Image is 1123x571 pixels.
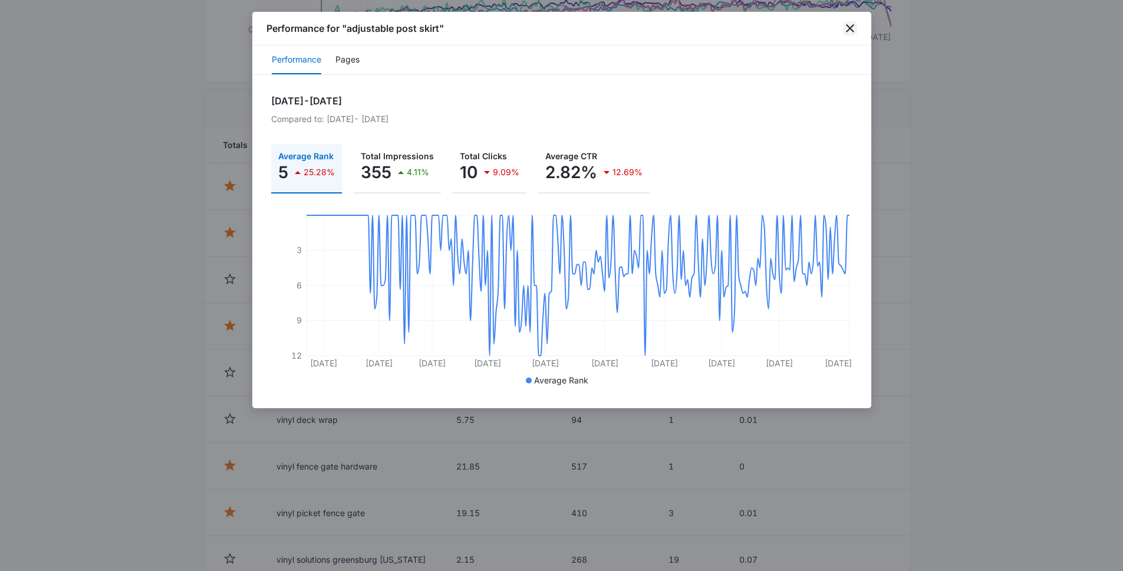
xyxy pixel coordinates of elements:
[361,163,391,182] p: 355
[531,358,558,368] tspan: [DATE]
[365,358,392,368] tspan: [DATE]
[474,358,501,368] tspan: [DATE]
[297,245,302,255] tspan: 3
[271,113,852,125] p: Compared to: [DATE] - [DATE]
[278,152,335,160] p: Average Rank
[591,358,618,368] tspan: [DATE]
[297,280,302,290] tspan: 6
[361,152,434,160] p: Total Impressions
[460,152,519,160] p: Total Clicks
[419,358,446,368] tspan: [DATE]
[304,168,335,176] p: 25.28%
[460,163,477,182] p: 10
[825,358,852,368] tspan: [DATE]
[708,358,735,368] tspan: [DATE]
[271,94,852,108] h2: [DATE] - [DATE]
[765,358,792,368] tspan: [DATE]
[291,350,302,360] tspan: 12
[266,21,444,35] h1: Performance for "adjustable post skirt"
[545,163,597,182] p: 2.82%
[843,21,857,35] button: close
[407,168,429,176] p: 4.11%
[534,375,588,385] span: Average Rank
[650,358,677,368] tspan: [DATE]
[272,46,321,74] button: Performance
[278,163,288,182] p: 5
[545,152,643,160] p: Average CTR
[297,315,302,325] tspan: 9
[309,358,337,368] tspan: [DATE]
[335,46,360,74] button: Pages
[493,168,519,176] p: 9.09%
[612,168,643,176] p: 12.69%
